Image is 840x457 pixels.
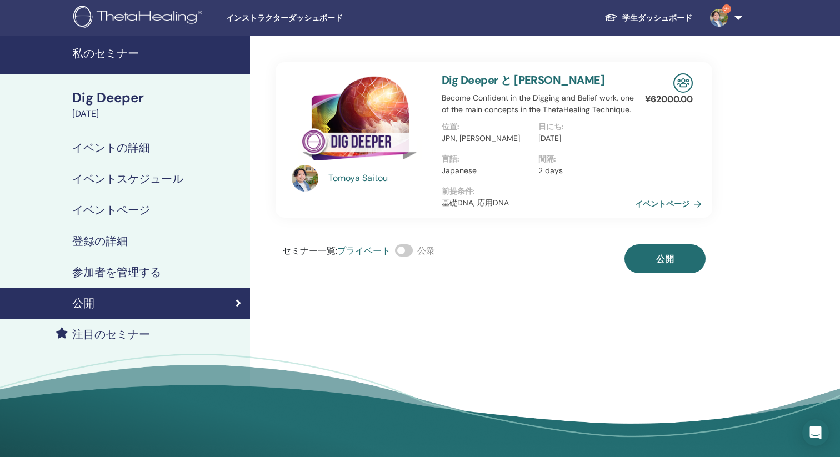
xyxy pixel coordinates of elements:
p: 2 days [538,165,628,177]
h4: イベントの詳細 [72,141,150,154]
img: Dig Deeper [292,73,428,168]
h4: イベントページ [72,203,150,217]
p: 位置 : [442,121,532,133]
span: 9+ [722,4,731,13]
img: logo.png [73,6,206,31]
p: ¥ 62000.00 [645,93,693,106]
p: 言語 : [442,153,532,165]
img: default.jpg [292,165,318,192]
img: graduation-cap-white.svg [604,13,618,22]
span: インストラクターダッシュボード [226,12,393,24]
p: 間隔 : [538,153,628,165]
a: Dig Deeper[DATE] [66,88,250,120]
img: In-Person Seminar [673,73,693,93]
a: Dig Deeper と [PERSON_NAME] [442,73,604,87]
p: 日にち : [538,121,628,133]
h4: 公開 [72,297,94,310]
a: イベントページ [635,195,706,212]
button: 公開 [624,244,706,273]
a: Tomoya Saitou [328,172,431,185]
h4: 登録の詳細 [72,234,128,248]
p: 基礎DNA, 応用DNA [442,197,635,209]
p: Japanese [442,165,532,177]
a: 学生ダッシュボード [596,8,701,28]
span: 公開 [656,253,674,265]
div: Dig Deeper [72,88,243,107]
p: JPN, [PERSON_NAME] [442,133,532,144]
p: [DATE] [538,133,628,144]
span: セミナー一覧 : [282,245,337,257]
span: プライベート [337,245,391,257]
div: [DATE] [72,107,243,120]
h4: 参加者を管理する [72,265,161,279]
div: Open Intercom Messenger [802,419,829,446]
h4: 私のセミナー [72,47,243,60]
h4: 注目のセミナー [72,328,150,341]
p: Become Confident in the Digging and Belief work, one of the main concepts in the ThetaHealing Tec... [442,92,635,115]
h4: イベントスケジュール [72,172,183,185]
p: 前提条件 : [442,185,635,197]
span: 公衆 [417,245,435,257]
img: default.jpg [710,9,728,27]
